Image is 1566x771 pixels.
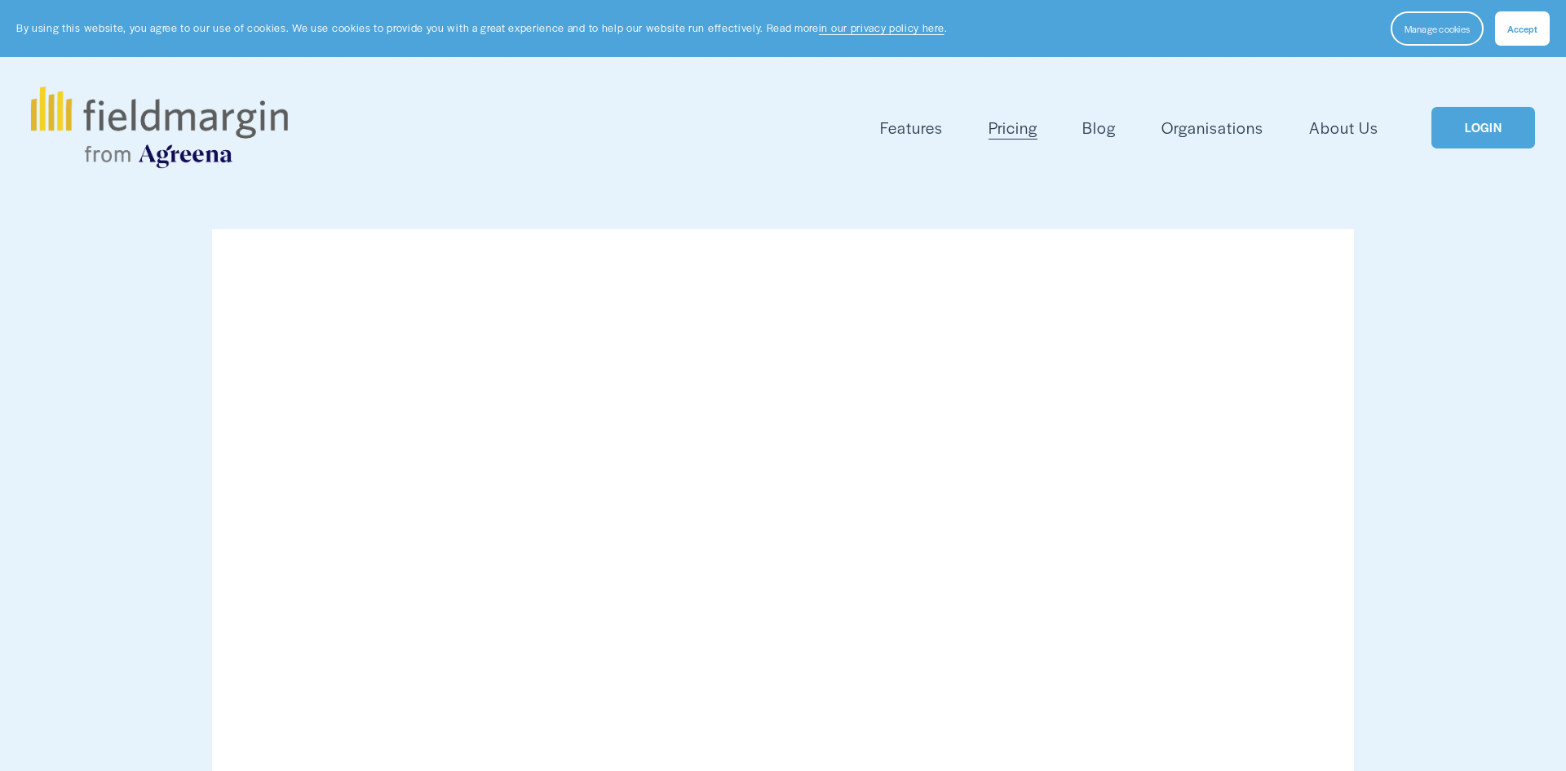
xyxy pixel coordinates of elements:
button: Accept [1495,11,1550,46]
button: Manage cookies [1391,11,1484,46]
span: Features [880,116,943,140]
span: Accept [1507,22,1537,35]
p: By using this website, you agree to our use of cookies. We use cookies to provide you with a grea... [16,20,947,36]
a: Pricing [989,114,1037,141]
a: About Us [1309,114,1378,141]
a: folder dropdown [880,114,943,141]
a: in our privacy policy here [819,20,944,35]
span: Manage cookies [1405,22,1470,35]
a: Blog [1082,114,1116,141]
a: LOGIN [1431,107,1534,148]
img: fieldmargin.com [31,86,287,168]
a: Organisations [1161,114,1263,141]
